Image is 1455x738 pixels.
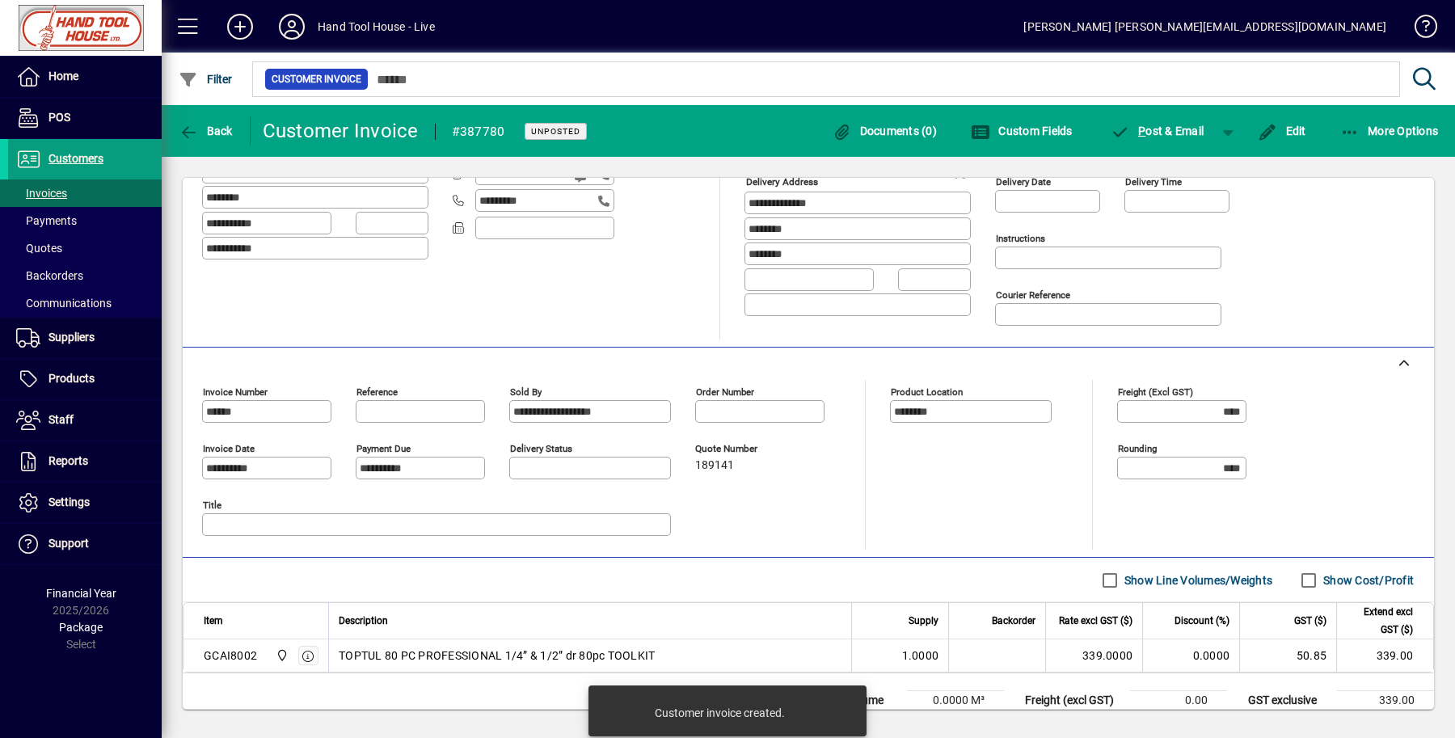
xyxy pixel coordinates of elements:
mat-label: Order number [696,386,754,398]
a: Home [8,57,162,97]
div: Hand Tool House - Live [318,14,435,40]
a: Payments [8,207,162,234]
span: 189141 [695,459,734,472]
td: 0.0000 M³ [907,691,1004,711]
span: Discount (%) [1175,612,1229,630]
span: Frankton [272,647,290,664]
a: View on map [949,159,975,185]
mat-label: Courier Reference [996,289,1070,301]
span: Communications [16,297,112,310]
mat-label: Freight (excl GST) [1118,386,1193,398]
span: Package [59,621,103,634]
mat-label: Delivery time [1125,176,1182,188]
a: Knowledge Base [1402,3,1435,56]
button: Filter [175,65,237,94]
span: ost & Email [1111,124,1204,137]
td: 339.00 [1337,691,1434,711]
span: Settings [48,496,90,508]
mat-label: Product location [891,386,963,398]
mat-label: Title [203,500,221,511]
span: Backorders [16,269,83,282]
button: Profile [266,12,318,41]
mat-label: Instructions [996,233,1045,244]
a: Staff [8,400,162,441]
div: Customer invoice created. [655,705,785,721]
span: Unposted [531,126,580,137]
span: Rate excl GST ($) [1059,612,1132,630]
div: 339.0000 [1056,647,1132,664]
button: Edit [1254,116,1310,145]
span: More Options [1340,124,1439,137]
span: Staff [48,413,74,426]
span: P [1138,124,1145,137]
a: Quotes [8,234,162,262]
span: 1.0000 [902,647,939,664]
span: Back [179,124,233,137]
span: Backorder [992,612,1035,630]
span: Item [204,612,223,630]
button: Back [175,116,237,145]
td: GST exclusive [1240,691,1337,711]
a: Invoices [8,179,162,207]
mat-label: Rounding [1118,443,1157,454]
div: Customer Invoice [263,118,419,144]
span: TOPTUL 80 PC PROFESSIONAL 1/4” & 1/2” dr 80pc TOOLKIT [339,647,655,664]
button: Documents (0) [828,116,941,145]
span: Reports [48,454,88,467]
a: POS [8,98,162,138]
mat-label: Payment due [356,443,411,454]
span: Supply [909,612,938,630]
div: [PERSON_NAME] [PERSON_NAME][EMAIL_ADDRESS][DOMAIN_NAME] [1023,14,1386,40]
span: Documents (0) [832,124,937,137]
span: Extend excl GST ($) [1347,603,1413,639]
span: POS [48,111,70,124]
span: Support [48,537,89,550]
span: Financial Year [46,587,116,600]
span: Suppliers [48,331,95,344]
a: Support [8,524,162,564]
span: Customers [48,152,103,165]
span: Invoices [16,187,67,200]
td: Freight (excl GST) [1017,691,1130,711]
span: Quote number [695,444,792,454]
a: Backorders [8,262,162,289]
a: Suppliers [8,318,162,358]
button: Add [214,12,266,41]
div: GCAI8002 [204,647,257,664]
span: Quotes [16,242,62,255]
mat-label: Reference [356,386,398,398]
span: Filter [179,73,233,86]
span: Products [48,372,95,385]
mat-label: Sold by [510,386,542,398]
span: Custom Fields [971,124,1073,137]
mat-label: Invoice date [203,443,255,454]
span: Customer Invoice [272,71,361,87]
label: Show Line Volumes/Weights [1121,572,1272,588]
td: 0.0000 [1142,639,1239,672]
div: #387780 [452,119,505,145]
button: More Options [1336,116,1443,145]
a: Settings [8,483,162,523]
td: 339.00 [1336,639,1433,672]
span: GST ($) [1294,612,1326,630]
label: Show Cost/Profit [1320,572,1414,588]
span: Home [48,70,78,82]
button: Post & Email [1103,116,1212,145]
td: 50.85 [1239,639,1336,672]
span: Payments [16,214,77,227]
a: Communications [8,289,162,317]
button: Custom Fields [967,116,1077,145]
mat-label: Invoice number [203,386,268,398]
mat-label: Delivery date [996,176,1051,188]
a: Products [8,359,162,399]
span: Edit [1258,124,1306,137]
span: Description [339,612,388,630]
td: 0.00 [1130,691,1227,711]
mat-label: Delivery status [510,443,572,454]
app-page-header-button: Back [162,116,251,145]
a: Reports [8,441,162,482]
